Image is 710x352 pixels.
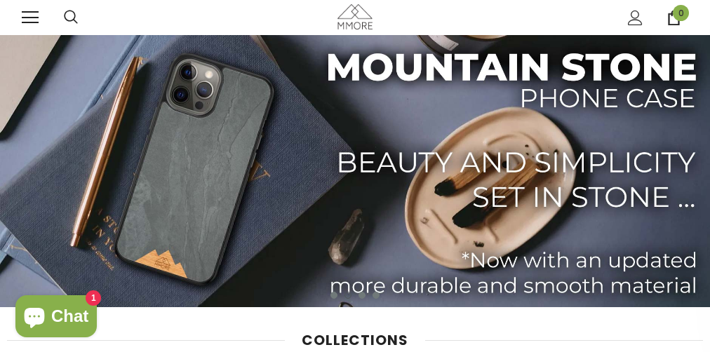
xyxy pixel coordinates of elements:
span: Collections [302,330,408,350]
button: 3 [359,292,366,299]
button: 4 [373,292,380,299]
inbox-online-store-chat: Shopify online store chat [11,295,101,341]
span: 0 [673,5,689,21]
button: 1 [330,292,337,299]
img: MMORE Cases [337,4,373,29]
a: 0 [667,11,681,25]
button: 2 [344,292,351,299]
